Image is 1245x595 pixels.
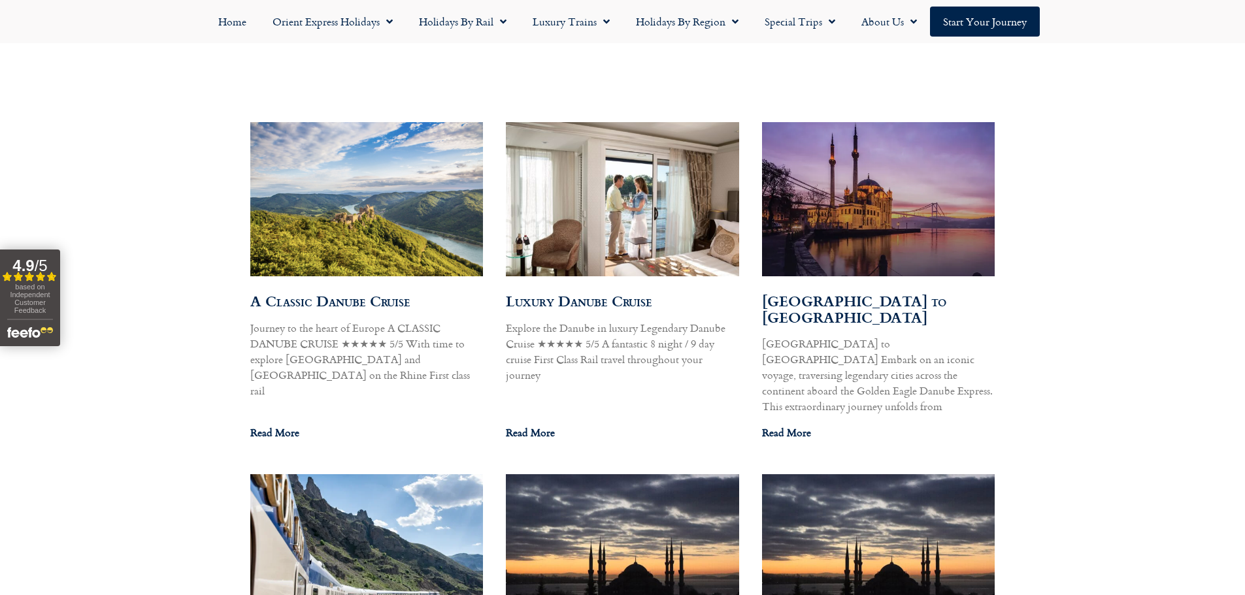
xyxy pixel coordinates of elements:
[520,7,623,37] a: Luxury Trains
[762,290,946,328] a: [GEOGRAPHIC_DATA] to [GEOGRAPHIC_DATA]
[205,7,259,37] a: Home
[930,7,1040,37] a: Start your Journey
[250,290,410,312] a: A Classic Danube Cruise
[506,290,652,312] a: Luxury Danube Cruise
[762,425,811,440] a: Read more about PARIS to ISTANBUL
[406,7,520,37] a: Holidays by Rail
[752,7,848,37] a: Special Trips
[259,7,406,37] a: Orient Express Holidays
[506,425,555,440] a: Read more about Luxury Danube Cruise
[250,320,484,398] p: Journey to the heart of Europe A CLASSIC DANUBE CRUISE ★★★★★ 5/5 With time to explore [GEOGRAPHIC...
[7,7,1238,37] nav: Menu
[250,425,299,440] a: Read more about A Classic Danube Cruise
[848,7,930,37] a: About Us
[623,7,752,37] a: Holidays by Region
[506,320,739,383] p: Explore the Danube in luxury Legendary Danube Cruise ★★★★★ 5/5 A fantastic 8 night / 9 day cruise...
[762,336,995,414] p: [GEOGRAPHIC_DATA] to [GEOGRAPHIC_DATA] Embark on an iconic voyage, traversing legendary cities ac...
